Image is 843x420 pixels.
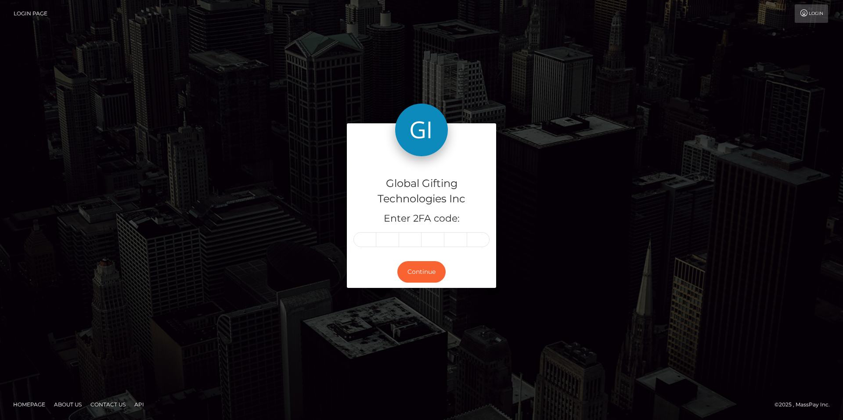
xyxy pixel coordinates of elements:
img: Global Gifting Technologies Inc [395,104,448,156]
a: Login [795,4,828,23]
a: About Us [50,398,85,411]
div: © 2025 , MassPay Inc. [775,400,836,409]
button: Continue [397,261,446,283]
a: API [131,398,148,411]
h5: Enter 2FA code: [353,212,490,226]
a: Homepage [10,398,49,411]
a: Login Page [14,4,47,23]
h4: Global Gifting Technologies Inc [353,176,490,207]
a: Contact Us [87,398,129,411]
